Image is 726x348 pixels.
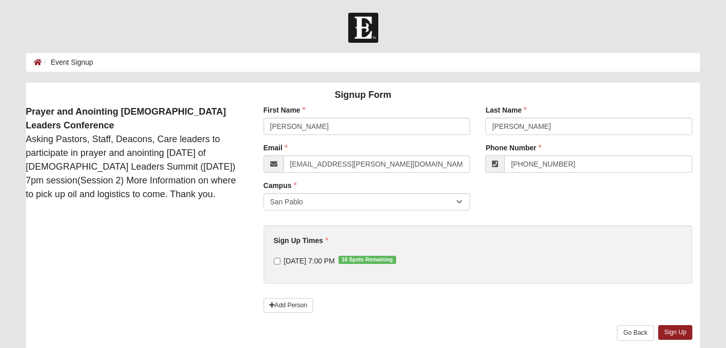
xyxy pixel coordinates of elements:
[42,57,93,68] li: Event Signup
[26,90,701,101] h4: Signup Form
[264,180,297,191] label: Campus
[617,325,654,341] a: Go Back
[274,258,280,264] input: [DATE] 7:00 PM16 Spots Remaining
[348,13,378,43] img: Church of Eleven22 Logo
[485,143,541,153] label: Phone Number
[485,105,527,115] label: Last Name
[658,325,693,340] a: Sign Up
[18,105,248,201] div: Asking Pastors, Staff, Deacons, Care leaders to participate in prayer and anointing [DATE] of [DE...
[264,105,305,115] label: First Name
[339,256,396,264] span: 16 Spots Remaining
[264,143,288,153] label: Email
[284,257,335,265] span: [DATE] 7:00 PM
[26,106,226,130] strong: Prayer and Anointing [DEMOGRAPHIC_DATA] Leaders Conference
[264,298,313,313] a: Add Person
[274,235,328,246] label: Sign Up Times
